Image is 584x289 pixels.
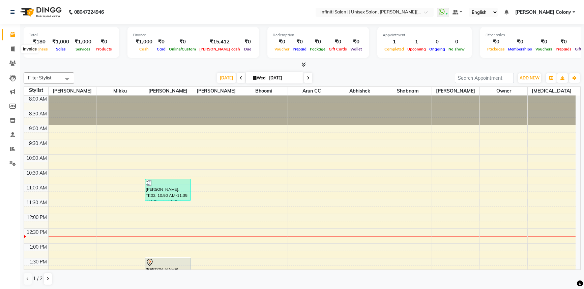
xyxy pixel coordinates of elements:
[133,38,155,46] div: ₹1,000
[308,47,327,51] span: Package
[192,87,240,95] span: [PERSON_NAME]
[267,73,301,83] input: 2025-10-01
[138,47,150,51] span: Cash
[327,47,349,51] span: Gift Cards
[28,140,48,147] div: 9:30 AM
[29,32,114,38] div: Total
[96,87,144,95] span: Mikku
[28,125,48,132] div: 9:00 AM
[167,38,198,46] div: ₹0
[428,38,447,46] div: 0
[336,87,384,95] span: Abhishek
[167,47,198,51] span: Online/Custom
[486,47,506,51] span: Packages
[383,38,406,46] div: 1
[145,179,191,201] div: [PERSON_NAME], TK02, 10:50 AM-11:35 AM, Royal Hair Cut
[327,38,349,46] div: ₹0
[384,87,432,95] span: Shabnam
[518,73,541,83] button: ADD NEW
[33,275,42,282] span: 1 / 2
[28,96,48,103] div: 8:00 AM
[447,47,466,51] span: No show
[28,110,48,117] div: 8:30 AM
[25,199,48,206] div: 11:30 AM
[25,155,48,162] div: 10:00 AM
[74,47,92,51] span: Services
[308,38,327,46] div: ₹0
[28,258,48,265] div: 1:30 PM
[28,244,48,251] div: 1:00 PM
[554,47,573,51] span: Prepaids
[72,38,94,46] div: ₹1,000
[432,87,479,95] span: [PERSON_NAME]
[288,87,335,95] span: Arun CC
[291,38,308,46] div: ₹0
[480,87,527,95] span: Owner
[21,45,38,53] div: Invoice
[198,47,242,51] span: [PERSON_NAME] cash
[29,38,50,46] div: ₹180
[455,73,514,83] input: Search Appointment
[133,32,254,38] div: Finance
[273,38,291,46] div: ₹0
[520,75,539,80] span: ADD NEW
[554,38,573,46] div: ₹0
[198,38,242,46] div: ₹15,412
[94,47,114,51] span: Products
[25,229,48,236] div: 12:30 PM
[406,47,428,51] span: Upcoming
[534,47,554,51] span: Vouchers
[94,38,114,46] div: ₹0
[240,87,288,95] span: Bhoomi
[428,47,447,51] span: Ongoing
[406,38,428,46] div: 1
[50,38,72,46] div: ₹1,000
[383,32,466,38] div: Appointment
[155,47,167,51] span: Card
[534,38,554,46] div: ₹0
[25,170,48,177] div: 10:30 AM
[24,87,48,94] div: Stylist
[242,38,254,46] div: ₹0
[25,184,48,191] div: 11:00 AM
[349,38,363,46] div: ₹0
[155,38,167,46] div: ₹0
[17,3,63,22] img: logo
[251,75,267,80] span: Wed
[515,9,571,16] span: [PERSON_NAME] Colony
[144,87,192,95] span: [PERSON_NAME]
[242,47,253,51] span: Due
[145,258,191,272] div: [PERSON_NAME], TK01, 01:30 PM-02:00 PM, Avl Express mani/pedi
[25,214,48,221] div: 12:00 PM
[273,47,291,51] span: Voucher
[506,47,534,51] span: Memberships
[273,32,363,38] div: Redemption
[217,73,236,83] span: [DATE]
[28,75,52,80] span: Filter Stylist
[291,47,308,51] span: Prepaid
[49,87,96,95] span: [PERSON_NAME]
[349,47,363,51] span: Wallet
[54,47,67,51] span: Sales
[486,38,506,46] div: ₹0
[506,38,534,46] div: ₹0
[447,38,466,46] div: 0
[74,3,104,22] b: 08047224946
[383,47,406,51] span: Completed
[528,87,576,95] span: [MEDICAL_DATA]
